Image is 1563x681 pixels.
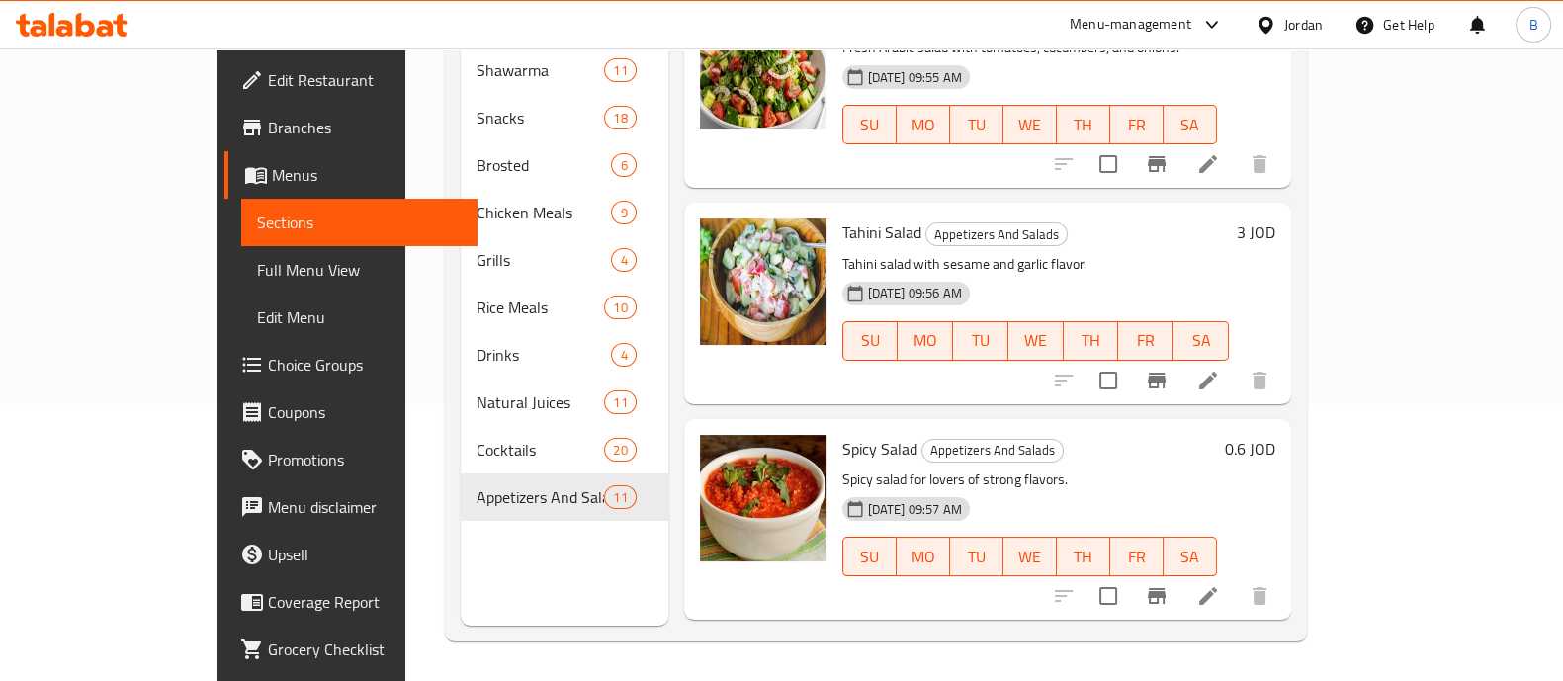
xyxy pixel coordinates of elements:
[605,441,635,460] span: 20
[953,321,1008,361] button: TU
[224,388,478,436] a: Coupons
[1173,321,1229,361] button: SA
[224,56,478,104] a: Edit Restaurant
[842,252,1229,277] p: Tahini salad with sesame and garlic flavor.
[926,223,1067,246] span: Appetizers And Salads
[604,390,636,414] div: items
[268,116,462,139] span: Branches
[1133,572,1180,620] button: Branch-specific-item
[477,106,605,129] div: Snacks
[1110,537,1164,576] button: FR
[1064,321,1119,361] button: TH
[461,284,668,331] div: Rice Meals10
[224,151,478,199] a: Menus
[477,153,612,177] span: Brosted
[611,343,636,367] div: items
[851,111,889,139] span: SU
[906,326,945,355] span: MO
[842,468,1217,492] p: Spicy salad for lovers of strong flavors.
[700,435,826,561] img: Spicy Salad
[605,298,635,317] span: 10
[611,201,636,224] div: items
[950,537,1003,576] button: TU
[268,543,462,566] span: Upsell
[612,251,635,270] span: 4
[1011,543,1049,571] span: WE
[1016,326,1056,355] span: WE
[1118,543,1156,571] span: FR
[842,105,897,144] button: SU
[241,199,478,246] a: Sections
[1196,369,1220,392] a: Edit menu item
[257,258,462,282] span: Full Menu View
[922,439,1063,462] span: Appetizers And Salads
[860,500,970,519] span: [DATE] 09:57 AM
[612,346,635,365] span: 4
[700,3,826,129] img: Arabic Salad
[268,68,462,92] span: Edit Restaurant
[1133,357,1180,404] button: Branch-specific-item
[921,439,1064,463] div: Appetizers And Salads
[611,248,636,272] div: items
[605,109,635,128] span: 18
[842,434,917,464] span: Spicy Salad
[1087,360,1129,401] span: Select to update
[1196,584,1220,608] a: Edit menu item
[1164,105,1217,144] button: SA
[477,485,605,509] span: Appetizers And Salads
[842,321,899,361] button: SU
[1225,435,1275,463] h6: 0.6 JOD
[257,211,462,234] span: Sections
[268,353,462,377] span: Choice Groups
[461,94,668,141] div: Snacks18
[1133,140,1180,188] button: Branch-specific-item
[700,218,826,345] img: Tahini Salad
[268,448,462,471] span: Promotions
[477,390,605,414] span: Natural Juices
[1126,326,1166,355] span: FR
[461,189,668,236] div: Chicken Meals9
[477,343,612,367] div: Drinks
[1181,326,1221,355] span: SA
[1072,326,1111,355] span: TH
[268,400,462,424] span: Coupons
[224,578,478,626] a: Coverage Report
[611,153,636,177] div: items
[1236,572,1283,620] button: delete
[477,201,612,224] span: Chicken Meals
[241,246,478,294] a: Full Menu View
[1164,537,1217,576] button: SA
[461,39,668,529] nav: Menu sections
[461,426,668,473] div: Cocktails20
[1003,537,1057,576] button: WE
[1528,14,1537,36] span: B
[477,438,605,462] div: Cocktails
[477,248,612,272] div: Grills
[1003,105,1057,144] button: WE
[224,436,478,483] a: Promotions
[268,638,462,661] span: Grocery Checklist
[224,341,478,388] a: Choice Groups
[1065,543,1102,571] span: TH
[477,296,605,319] span: Rice Meals
[604,58,636,82] div: items
[851,543,889,571] span: SU
[604,296,636,319] div: items
[897,105,950,144] button: MO
[461,379,668,426] div: Natural Juices11
[1008,321,1064,361] button: WE
[1237,218,1275,246] h6: 3 JOD
[898,321,953,361] button: MO
[605,61,635,80] span: 11
[224,626,478,673] a: Grocery Checklist
[241,294,478,341] a: Edit Menu
[477,58,605,82] div: Shawarma
[925,222,1068,246] div: Appetizers And Salads
[1284,14,1323,36] div: Jordan
[1172,111,1209,139] span: SA
[950,105,1003,144] button: TU
[1118,111,1156,139] span: FR
[224,483,478,531] a: Menu disclaimer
